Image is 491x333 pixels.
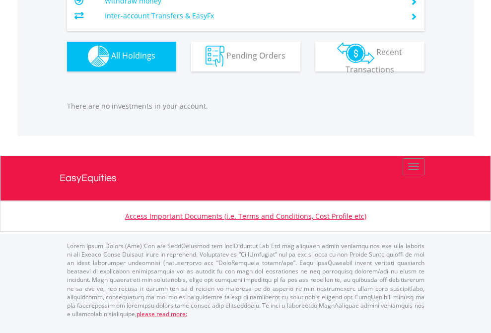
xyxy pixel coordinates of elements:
[67,42,176,71] button: All Holdings
[346,47,403,75] span: Recent Transactions
[125,211,366,221] a: Access Important Documents (i.e. Terms and Conditions, Cost Profile etc)
[67,101,424,111] p: There are no investments in your account.
[111,50,155,61] span: All Holdings
[226,50,285,61] span: Pending Orders
[191,42,300,71] button: Pending Orders
[88,46,109,67] img: holdings-wht.png
[337,42,374,64] img: transactions-zar-wht.png
[137,310,187,318] a: please read more:
[105,8,398,23] td: Inter-account Transfers & EasyFx
[60,156,432,200] a: EasyEquities
[315,42,424,71] button: Recent Transactions
[206,46,224,67] img: pending_instructions-wht.png
[67,242,424,318] p: Lorem Ipsum Dolors (Ame) Con a/e SeddOeiusmod tem InciDiduntut Lab Etd mag aliquaen admin veniamq...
